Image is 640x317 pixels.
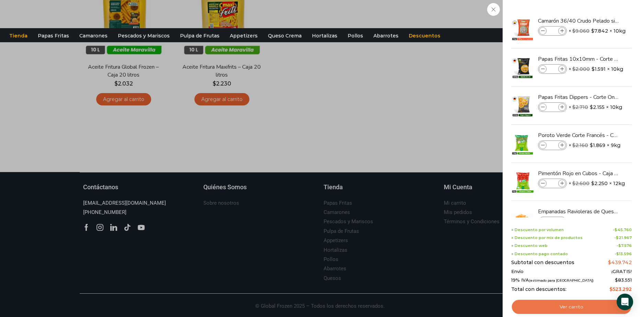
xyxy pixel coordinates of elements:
input: Product quantity [547,180,558,187]
a: Camarón 36/40 Crudo Pelado sin Vena - Silver - Caja 10 kg [538,17,620,25]
span: + Descuento web [511,244,548,248]
span: - [614,236,632,240]
span: × × 9kg [569,140,620,150]
bdi: 2.155 [590,104,605,111]
span: Envío [511,269,524,274]
input: Product quantity [547,27,558,35]
bdi: 2.160 [572,142,588,148]
span: + Descuento pago contado [511,252,568,256]
bdi: 21.967 [616,235,632,240]
span: - [615,252,632,256]
a: Papas Fritas Dippers - Corte Ondulado - Caja 10 kg [538,93,620,101]
a: Papas Fritas [34,29,72,42]
bdi: 45.760 [615,227,632,232]
span: $ [616,251,619,256]
bdi: 1.591 [592,66,606,72]
a: Pollos [344,29,367,42]
span: $ [572,180,575,186]
a: Tienda [6,29,31,42]
span: $ [572,66,575,72]
span: × × 10kg [569,26,626,36]
bdi: 2.600 [572,180,590,186]
span: $ [591,180,594,187]
a: Pulpa de Frutas [177,29,223,42]
bdi: 2.250 [591,180,608,187]
div: Open Intercom Messenger [617,294,633,310]
bdi: 7.576 [618,243,632,248]
bdi: 9.060 [572,28,590,34]
bdi: 439.742 [608,259,632,265]
span: + Descuento por mix de productos [511,236,583,240]
span: $ [572,142,575,148]
a: Papas Fritas 10x10mm - Corte Bastón - Caja 10 kg [538,55,620,63]
span: + Descuento por volumen [511,228,564,232]
span: $ [615,277,618,283]
a: Descuentos [405,29,444,42]
bdi: 7.842 [591,27,608,34]
a: Camarones [76,29,111,42]
span: Subtotal con descuentos [511,260,574,265]
span: × × 10kg [569,64,623,74]
span: $ [608,259,611,265]
input: Product quantity [547,141,558,149]
span: $ [618,243,621,248]
bdi: 523.292 [609,286,632,292]
input: Product quantity [547,65,558,73]
span: $ [572,104,575,110]
span: × × 10kg [569,102,622,112]
bdi: 2.000 [572,66,590,72]
span: $ [615,227,617,232]
span: $ [572,28,575,34]
span: $ [590,142,593,149]
span: ¡GRATIS! [611,269,632,274]
a: Hortalizas [308,29,341,42]
a: Appetizers [226,29,261,42]
bdi: 1.869 [590,142,605,149]
a: Pimentón Rojo en Cubos - Caja 12 kg [538,170,620,177]
a: Queso Crema [265,29,305,42]
span: 19% IVA [511,278,594,283]
bdi: 13.596 [616,251,632,256]
a: Pescados y Mariscos [114,29,173,42]
span: × × 6.5kg [569,217,625,226]
a: Poroto Verde Corte Francés - Caja 9 kg [538,132,620,139]
a: Ver carrito [511,299,632,315]
bdi: 2.710 [572,104,588,110]
span: - [613,228,632,232]
span: × × 12kg [569,179,625,188]
span: - [617,244,632,248]
small: (estimado para [GEOGRAPHIC_DATA]) [529,279,594,282]
span: 83.551 [615,277,632,283]
span: Total con descuentos: [511,286,566,292]
span: $ [591,27,594,34]
a: Empanadas Ravioleras de Queso - Caja 288 unidades [538,208,620,215]
span: $ [609,286,613,292]
a: Abarrotes [370,29,402,42]
span: $ [616,235,619,240]
span: $ [592,66,595,72]
span: $ [590,104,593,111]
input: Product quantity [547,103,558,111]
